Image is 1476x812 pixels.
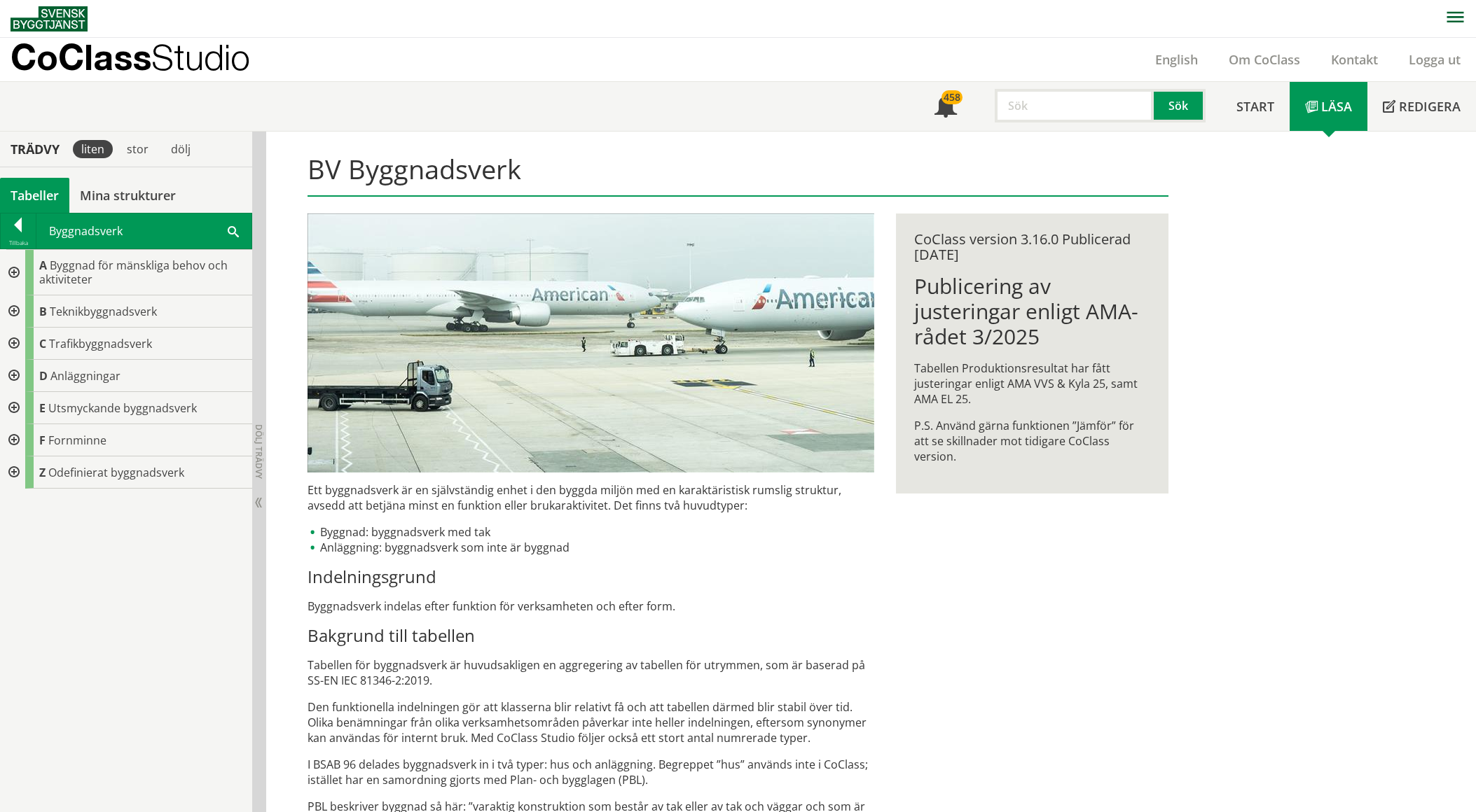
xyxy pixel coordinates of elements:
[914,360,1150,407] p: Tabellen Produktionsresultat har fått justeringar enligt AMA VVS & Kyla 25, samt AMA EL 25.
[1399,98,1461,115] span: Redigera
[39,400,46,416] span: E
[308,566,874,587] h3: Indelningsgrund
[308,699,874,745] p: Den funktionella indelningen gör att klasserna blir relativt få och att tabellen därmed blir stab...
[11,38,280,81] a: CoClassStudio
[995,89,1154,122] input: Sök
[69,178,186,213] a: Mina strukturer
[39,368,48,384] span: D
[1213,51,1316,68] a: Om CoClass
[11,6,88,31] img: Svensk Byggtjänst
[48,400,197,416] span: Utsmyckande byggnadsverk
[1221,82,1290,131] a: Start
[1,237,36,248] div: Tillbaka
[36,213,251,248] div: Byggnadsverk
[39,304,47,319] span: B
[163,140,199,158] div: dölj
[3,141,67,157] div: Trädvy
[11,49,250,65] p: CoClass
[308,540,874,555] li: Anläggning: byggnadsverk som inte är byggnad
[39,465,46,480] span: Z
[48,433,106,448] span: Fornminne
[39,433,46,448] span: F
[308,657,874,688] p: Tabellen för byggnadsverk är huvudsakligen en aggregering av tabellen för utrymmen, som är basera...
[914,274,1150,349] h1: Publicering av justeringar enligt AMA-rådet 3/2025
[1321,98,1352,115] span: Läsa
[1236,98,1274,115] span: Start
[228,223,239,238] span: Sök i tabellen
[253,424,265,479] span: Dölj trädvy
[308,153,1168,197] h1: BV Byggnadsverk
[50,368,120,384] span: Anläggningar
[308,757,874,787] p: I BSAB 96 delades byggnadsverk in i två typer: hus och anläggning. Begreppet ”hus” används inte i...
[48,465,184,480] span: Odefinierat byggnadsverk
[49,336,152,351] span: Trafikbyggnadsverk
[1393,51,1476,68] a: Logga ut
[73,140,113,158] div: liten
[934,97,957,119] span: Notifikationer
[308,213,874,472] img: flygplatsbana.jpg
[39,258,228,287] span: Byggnad för mänskliga behov och aktiviteter
[1316,51,1393,68] a: Kontakt
[308,625,874,646] h3: Bakgrund till tabellen
[50,304,157,319] span: Teknikbyggnadsverk
[919,82,972,131] a: 458
[39,336,46,351] span: C
[1367,82,1476,131] a: Redigera
[914,232,1150,262] div: CoClass version 3.16.0 Publicerad [DATE]
[1140,51,1213,68] a: English
[914,418,1150,464] p: P.S. Använd gärna funktionen ”Jämför” för att se skillnader mot tidigare CoClass version.
[151,36,250,78] span: Studio
[1290,82,1367,131] a: Läsa
[308,524,874,540] li: Byggnad: byggnadsverk med tak
[39,258,47,273] span: A
[1154,89,1206,122] button: Sök
[942,90,963,104] div: 458
[118,140,157,158] div: stor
